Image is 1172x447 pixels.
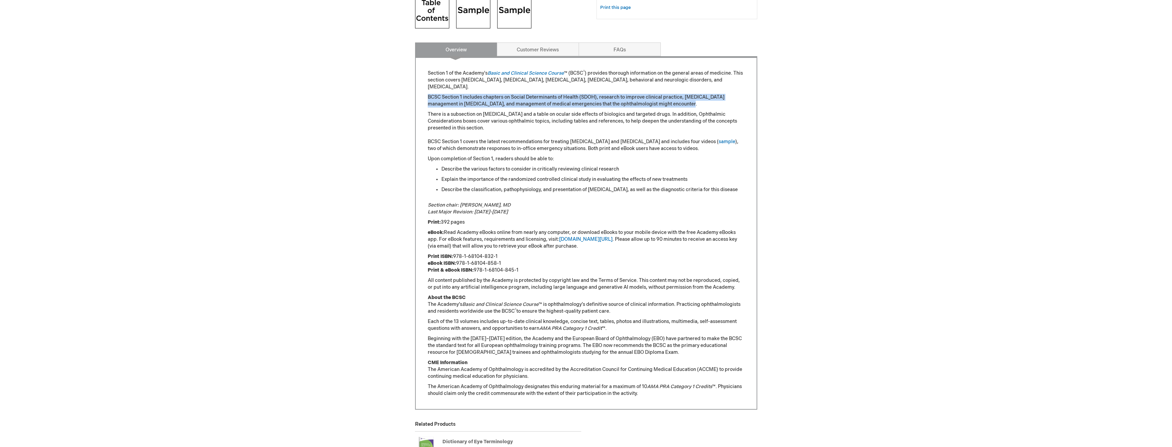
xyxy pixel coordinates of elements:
[428,260,456,266] strong: eBook ISBN:
[428,111,745,152] p: There is a subsection on [MEDICAL_DATA] and a table on ocular side effects of biologics and targe...
[441,176,745,183] li: Explain the importance of the randomized controlled clinical study in evaluating the effects of n...
[428,360,467,365] strong: CME Information
[442,439,513,445] a: Dictionary of Eye Terminology
[428,94,745,108] p: BCSC Section 1 includes chapters on Social Determinants of Health (SDOH), research to improve cli...
[428,156,745,162] p: Upon completion of Section 1, readers should be able to:
[415,42,497,56] a: Overview
[428,229,444,235] strong: eBook:
[428,277,745,291] p: All content published by the Academy is protected by copyright law and the Terms of Service. This...
[539,325,602,331] em: AMA PRA Category 1 Credit
[462,301,539,307] em: Basic and Clinical Science Course
[415,421,455,427] strong: Related Products
[488,70,564,76] a: Basic and Clinical Science Course
[428,253,453,259] strong: Print ISBN:
[559,236,613,242] a: [DOMAIN_NAME][URL]
[600,3,631,12] a: Print this page
[428,295,466,300] strong: About the BCSC
[647,384,712,389] em: AMA PRA Category 1 Credits
[428,202,511,215] em: Section chair: [PERSON_NAME], MD Last Major Revision: [DATE]-[DATE]
[583,70,585,74] sup: ®
[428,267,474,273] strong: Print & eBook ISBN:
[428,229,745,250] p: Read Academy eBooks online from nearly any computer, or download eBooks to your mobile device wit...
[441,186,745,193] li: Describe the classification, pathophysiology, and presentation of [MEDICAL_DATA], as well as the ...
[428,359,745,380] p: The American Academy of Ophthalmology is accredited by the Accreditation Council for Continuing M...
[428,383,745,397] p: The American Academy of Ophthalmology designates this enduring material for a maximum of 10 ™. Ph...
[428,219,441,225] strong: Print:
[441,166,745,173] li: Describe the various factors to consider in critically reviewing clinical research
[428,219,745,226] p: 392 pages
[428,70,745,90] p: Section 1 of the Academy's ™ (BCSC ) provides thorough information on the general areas of medici...
[428,253,745,274] p: 978-1-68104-832-1 978-1-68104-858-1 978-1-68104-845-1
[428,318,745,332] p: Each of the 13 volumes includes up-to-date clinical knowledge, concise text, tables, photos and i...
[579,42,661,56] a: FAQs
[497,42,579,56] a: Customer Reviews
[515,308,516,312] sup: ®
[428,335,745,356] p: Beginning with the [DATE]–[DATE] edition, the Academy and the European Board of Ophthalmology (EB...
[428,294,745,315] p: The Academy’s ™ is ophthalmology’s definitive source of clinical information. Practicing ophthalm...
[719,139,735,145] a: sample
